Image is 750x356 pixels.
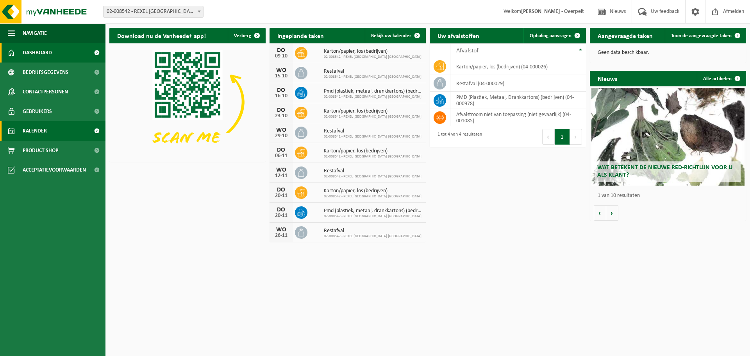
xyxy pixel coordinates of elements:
[104,6,203,17] span: 02-008542 - REXEL BELGIUM NV - PELT
[273,153,289,159] div: 06-11
[324,68,421,75] span: Restafval
[594,205,606,221] button: Vorige
[273,54,289,59] div: 09-10
[521,9,584,14] strong: [PERSON_NAME] - Overpelt
[273,173,289,179] div: 12-11
[530,33,571,38] span: Ophaling aanvragen
[273,193,289,199] div: 20-11
[324,88,422,95] span: Pmd (plastiek, metaal, drankkartons) (bedrijven)
[324,194,421,199] span: 02-008542 - REXEL [GEOGRAPHIC_DATA] [GEOGRAPHIC_DATA]
[598,50,738,55] p: Geen data beschikbaar.
[450,75,586,92] td: restafval (04-000029)
[324,228,421,234] span: Restafval
[598,193,742,199] p: 1 van 10 resultaten
[273,73,289,79] div: 15-10
[109,28,214,43] h2: Download nu de Vanheede+ app!
[324,95,422,99] span: 02-008542 - REXEL [GEOGRAPHIC_DATA] [GEOGRAPHIC_DATA]
[597,165,732,178] span: Wat betekent de nieuwe RED-richtlijn voor u als klant?
[270,28,332,43] h2: Ingeplande taken
[23,141,58,160] span: Product Shop
[324,55,421,59] span: 02-008542 - REXEL [GEOGRAPHIC_DATA] [GEOGRAPHIC_DATA]
[324,214,422,219] span: 02-008542 - REXEL [GEOGRAPHIC_DATA] [GEOGRAPHIC_DATA]
[697,71,745,86] a: Alle artikelen
[273,127,289,133] div: WO
[324,168,421,174] span: Restafval
[450,58,586,75] td: karton/papier, los (bedrijven) (04-000026)
[324,154,421,159] span: 02-008542 - REXEL [GEOGRAPHIC_DATA] [GEOGRAPHIC_DATA]
[273,67,289,73] div: WO
[273,207,289,213] div: DO
[273,213,289,218] div: 20-11
[365,28,425,43] a: Bekijk uw kalender
[324,134,421,139] span: 02-008542 - REXEL [GEOGRAPHIC_DATA] [GEOGRAPHIC_DATA]
[273,147,289,153] div: DO
[665,28,745,43] a: Toon de aangevraagde taken
[109,43,266,161] img: Download de VHEPlus App
[23,63,68,82] span: Bedrijfsgegevens
[324,48,421,55] span: Karton/papier, los (bedrijven)
[324,174,421,179] span: 02-008542 - REXEL [GEOGRAPHIC_DATA] [GEOGRAPHIC_DATA]
[273,233,289,238] div: 26-11
[555,129,570,145] button: 1
[273,47,289,54] div: DO
[450,109,586,126] td: afvalstroom niet van toepassing (niet gevaarlijk) (04-001085)
[23,102,52,121] span: Gebruikers
[324,75,421,79] span: 02-008542 - REXEL [GEOGRAPHIC_DATA] [GEOGRAPHIC_DATA]
[273,107,289,113] div: DO
[273,227,289,233] div: WO
[590,71,625,86] h2: Nieuws
[430,28,487,43] h2: Uw afvalstoffen
[103,6,204,18] span: 02-008542 - REXEL BELGIUM NV - PELT
[23,121,47,141] span: Kalender
[273,133,289,139] div: 29-10
[371,33,411,38] span: Bekijk uw kalender
[273,187,289,193] div: DO
[324,148,421,154] span: Karton/papier, los (bedrijven)
[324,208,422,214] span: Pmd (plastiek, metaal, drankkartons) (bedrijven)
[324,114,421,119] span: 02-008542 - REXEL [GEOGRAPHIC_DATA] [GEOGRAPHIC_DATA]
[273,93,289,99] div: 16-10
[434,128,482,145] div: 1 tot 4 van 4 resultaten
[450,92,586,109] td: PMD (Plastiek, Metaal, Drankkartons) (bedrijven) (04-000978)
[542,129,555,145] button: Previous
[23,43,52,63] span: Dashboard
[324,188,421,194] span: Karton/papier, los (bedrijven)
[23,23,47,43] span: Navigatie
[324,234,421,239] span: 02-008542 - REXEL [GEOGRAPHIC_DATA] [GEOGRAPHIC_DATA]
[273,167,289,173] div: WO
[228,28,265,43] button: Verberg
[606,205,618,221] button: Volgende
[273,87,289,93] div: DO
[590,28,661,43] h2: Aangevraagde taken
[671,33,732,38] span: Toon de aangevraagde taken
[523,28,585,43] a: Ophaling aanvragen
[324,108,421,114] span: Karton/papier, los (bedrijven)
[570,129,582,145] button: Next
[456,48,479,54] span: Afvalstof
[23,160,86,180] span: Acceptatievoorwaarden
[324,128,421,134] span: Restafval
[591,88,745,186] a: Wat betekent de nieuwe RED-richtlijn voor u als klant?
[23,82,68,102] span: Contactpersonen
[273,113,289,119] div: 23-10
[234,33,251,38] span: Verberg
